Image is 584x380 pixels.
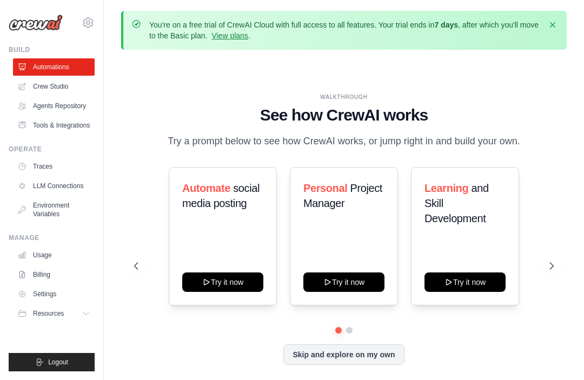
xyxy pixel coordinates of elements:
[13,305,95,322] button: Resources
[134,105,554,125] h1: See how CrewAI works
[303,182,382,209] span: Project Manager
[424,182,489,224] span: and Skill Development
[162,134,526,149] p: Try a prompt below to see how CrewAI works, or jump right in and build your own.
[149,19,541,41] p: You're on a free trial of CrewAI Cloud with full access to all features. Your trial ends in , aft...
[13,117,95,134] a: Tools & Integrations
[9,145,95,154] div: Operate
[13,266,95,283] a: Billing
[211,31,248,40] a: View plans
[424,272,506,292] button: Try it now
[13,285,95,303] a: Settings
[182,182,230,194] span: Automate
[13,197,95,223] a: Environment Variables
[13,158,95,175] a: Traces
[9,45,95,54] div: Build
[424,182,468,194] span: Learning
[13,177,95,195] a: LLM Connections
[9,234,95,242] div: Manage
[303,272,384,292] button: Try it now
[283,344,404,365] button: Skip and explore on my own
[13,58,95,76] a: Automations
[530,328,584,380] iframe: Chat Widget
[48,358,68,366] span: Logout
[9,353,95,371] button: Logout
[303,182,347,194] span: Personal
[434,21,458,29] strong: 7 days
[13,78,95,95] a: Crew Studio
[134,93,554,101] div: WALKTHROUGH
[182,182,260,209] span: social media posting
[182,272,263,292] button: Try it now
[33,309,64,318] span: Resources
[13,97,95,115] a: Agents Repository
[9,15,63,31] img: Logo
[13,246,95,264] a: Usage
